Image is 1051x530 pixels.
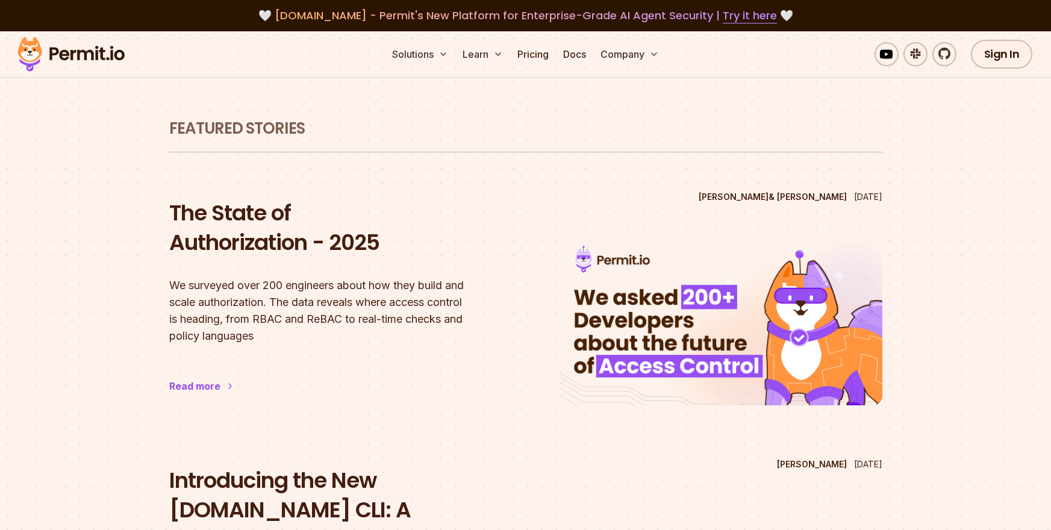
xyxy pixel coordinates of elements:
[12,34,130,75] img: Permit logo
[854,459,882,469] time: [DATE]
[699,191,847,203] p: [PERSON_NAME] & [PERSON_NAME]
[29,7,1022,24] div: 🤍 🤍
[458,42,508,66] button: Learn
[387,42,453,66] button: Solutions
[560,237,882,405] img: The State of Authorization - 2025
[854,192,882,202] time: [DATE]
[723,8,777,23] a: Try it here
[169,186,882,429] a: The State of Authorization - 2025[PERSON_NAME]& [PERSON_NAME][DATE]The State of Authorization - 2...
[275,8,777,23] span: [DOMAIN_NAME] - Permit's New Platform for Enterprise-Grade AI Agent Security |
[169,118,882,140] h1: Featured Stories
[169,379,220,393] div: Read more
[558,42,591,66] a: Docs
[513,42,554,66] a: Pricing
[169,198,492,258] h2: The State of Authorization - 2025
[777,458,847,470] p: [PERSON_NAME]
[169,277,492,344] p: We surveyed over 200 engineers about how they build and scale authorization. The data reveals whe...
[971,40,1033,69] a: Sign In
[596,42,664,66] button: Company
